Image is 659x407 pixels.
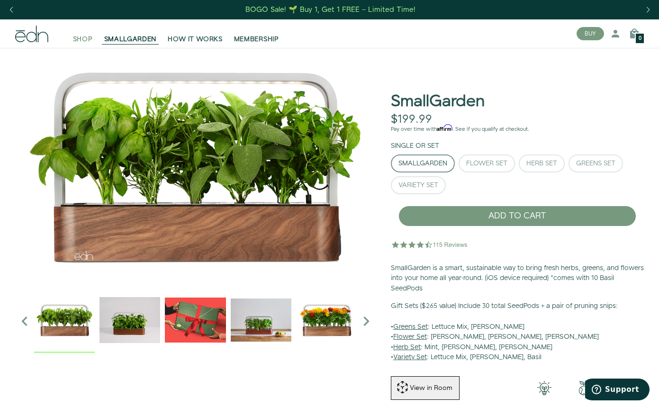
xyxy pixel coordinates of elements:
a: BOGO Sale! 🌱 Buy 1, Get 1 FREE – Limited Time! [244,2,416,17]
u: Herb Set [393,343,421,352]
button: Herb Set [519,154,565,172]
div: 4 / 6 [231,289,291,353]
div: SmallGarden [398,160,447,167]
button: Variety Set [391,176,446,194]
button: View in Room [391,376,460,400]
div: Variety Set [398,182,438,189]
img: 4.5 star rating [391,235,469,254]
img: edn-smallgarden-marigold-hero-SLV-2000px_1024x.png [296,289,357,350]
span: SHOP [73,35,93,44]
a: HOW IT WORKS [162,23,228,44]
button: ADD TO CART [398,206,636,226]
p: Pay over time with . See if you qualify at checkout. [391,125,644,134]
div: 5 / 6 [296,289,357,353]
b: Gift Sets ($265 value) Include 30 total SeedPods + a pair of pruning snips: [391,301,618,311]
u: Flower Set [393,332,427,342]
button: SmallGarden [391,154,455,172]
img: green-earth.png [564,381,604,395]
div: 1 / 6 [34,289,95,353]
p: SmallGarden is a smart, sustainable way to bring fresh herbs, greens, and flowers into your home ... [391,263,644,294]
div: $199.99 [391,113,432,127]
label: Single or Set [391,141,439,151]
i: Next slide [357,312,376,331]
img: edn-smallgarden-mixed-herbs-table-product-2000px_1024x.jpg [231,289,291,350]
span: 0 [639,36,641,41]
div: 1 / 6 [15,48,376,285]
div: 3 / 6 [165,289,226,353]
button: Flower Set [459,154,515,172]
img: EMAILS_-_Holiday_21_PT1_28_9986b34a-7908-4121-b1c1-9595d1e43abe_1024x.png [165,289,226,350]
span: SMALLGARDEN [104,35,157,44]
u: Variety Set [393,353,427,362]
span: MEMBERSHIP [234,35,279,44]
div: Flower Set [466,160,507,167]
span: HOW IT WORKS [168,35,222,44]
a: SMALLGARDEN [99,23,162,44]
div: BOGO Sale! 🌱 Buy 1, Get 1 FREE – Limited Time! [245,5,415,15]
button: BUY [577,27,604,40]
div: 2 / 6 [99,289,160,353]
img: 001-light-bulb.png [525,381,564,395]
i: Previous slide [15,312,34,331]
button: Greens Set [569,154,623,172]
iframe: Opens a widget where you can find more information [585,379,650,402]
img: edn-trim-basil.2021-09-07_14_55_24_1024x.gif [99,289,160,350]
a: MEMBERSHIP [228,23,285,44]
div: Herb Set [526,160,557,167]
a: SHOP [67,23,99,44]
img: Official-EDN-SMALLGARDEN-HERB-HERO-SLV-2000px_1024x.png [34,289,95,350]
span: Affirm [437,125,452,131]
div: Greens Set [576,160,615,167]
div: View in Room [409,383,453,393]
p: • : Lettuce Mix, [PERSON_NAME] • : [PERSON_NAME], [PERSON_NAME], [PERSON_NAME] • : Mint, [PERSON_... [391,301,644,363]
h1: SmallGarden [391,93,485,110]
u: Greens Set [393,322,428,332]
img: Official-EDN-SMALLGARDEN-HERB-HERO-SLV-2000px_4096x.png [15,48,376,285]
